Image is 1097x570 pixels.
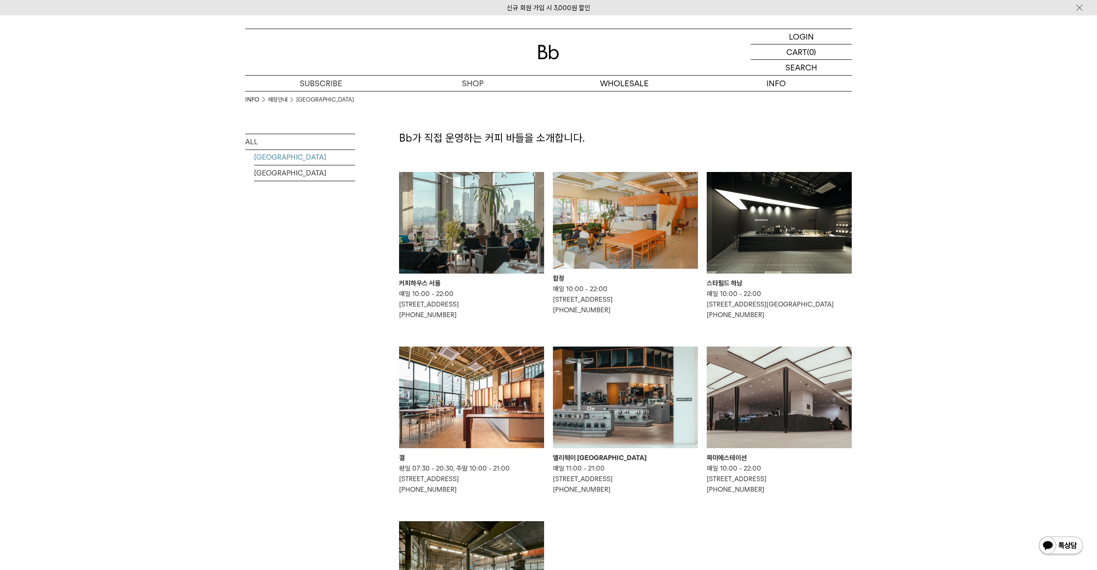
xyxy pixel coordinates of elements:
[268,95,287,104] a: 매장안내
[553,347,698,495] a: 앨리웨이 인천 앨리웨이 [GEOGRAPHIC_DATA] 매일 11:00 - 21:00[STREET_ADDRESS][PHONE_NUMBER]
[553,453,698,463] div: 앨리웨이 [GEOGRAPHIC_DATA]
[399,347,544,448] img: 결
[707,347,852,495] a: 파미에스테이션 파미에스테이션 매일 10:00 - 22:00[STREET_ADDRESS][PHONE_NUMBER]
[700,76,852,91] p: INFO
[254,165,355,181] a: [GEOGRAPHIC_DATA]
[245,76,397,91] a: SUBSCRIBE
[399,289,544,320] p: 매일 10:00 - 22:00 [STREET_ADDRESS] [PHONE_NUMBER]
[399,172,544,274] img: 커피하우스 서울
[707,347,852,448] img: 파미에스테이션
[399,131,852,146] p: Bb가 직접 운영하는 커피 바들을 소개합니다.
[538,45,559,59] img: 로고
[399,463,544,495] p: 평일 07:30 - 20:30, 주말 10:00 - 21:00 [STREET_ADDRESS] [PHONE_NUMBER]
[707,463,852,495] p: 매일 10:00 - 22:00 [STREET_ADDRESS] [PHONE_NUMBER]
[789,29,814,44] p: LOGIN
[786,44,807,59] p: CART
[707,453,852,463] div: 파미에스테이션
[707,289,852,320] p: 매일 10:00 - 22:00 [STREET_ADDRESS][GEOGRAPHIC_DATA] [PHONE_NUMBER]
[807,44,816,59] p: (0)
[399,347,544,495] a: 결 결 평일 07:30 - 20:30, 주말 10:00 - 21:00[STREET_ADDRESS][PHONE_NUMBER]
[751,44,852,60] a: CART (0)
[548,76,700,91] p: WHOLESALE
[296,95,354,104] a: [GEOGRAPHIC_DATA]
[553,172,698,269] img: 합정
[707,278,852,289] div: 스타필드 하남
[245,95,268,104] li: INFO
[399,278,544,289] div: 커피하우스 서울
[254,150,355,165] a: [GEOGRAPHIC_DATA]
[399,172,544,320] a: 커피하우스 서울 커피하우스 서울 매일 10:00 - 22:00[STREET_ADDRESS][PHONE_NUMBER]
[553,347,698,448] img: 앨리웨이 인천
[507,4,590,12] a: 신규 회원 가입 시 3,000원 할인
[553,273,698,284] div: 합정
[399,453,544,463] div: 결
[245,134,355,150] a: ALL
[751,29,852,44] a: LOGIN
[785,60,817,75] p: SEARCH
[553,172,698,315] a: 합정 합정 매일 10:00 - 22:00[STREET_ADDRESS][PHONE_NUMBER]
[553,463,698,495] p: 매일 11:00 - 21:00 [STREET_ADDRESS] [PHONE_NUMBER]
[553,284,698,315] p: 매일 10:00 - 22:00 [STREET_ADDRESS] [PHONE_NUMBER]
[707,172,852,320] a: 스타필드 하남 스타필드 하남 매일 10:00 - 22:00[STREET_ADDRESS][GEOGRAPHIC_DATA][PHONE_NUMBER]
[707,172,852,274] img: 스타필드 하남
[1038,536,1084,557] img: 카카오톡 채널 1:1 채팅 버튼
[397,76,548,91] a: SHOP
